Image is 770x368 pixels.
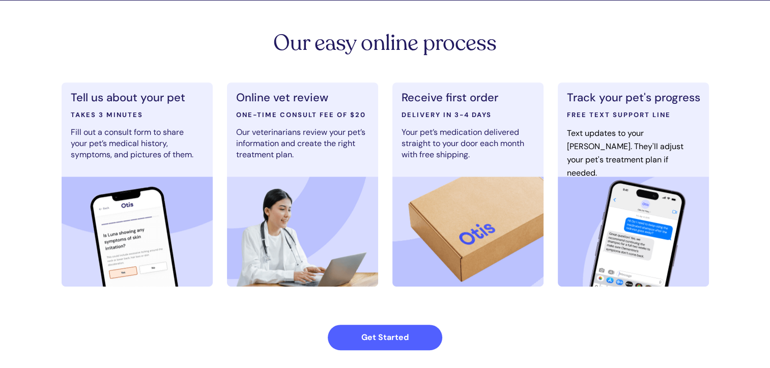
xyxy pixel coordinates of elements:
span: FREE TEXT SUPPORT LINE [567,110,671,119]
a: Get Started [328,325,442,350]
strong: Get Started [361,332,409,343]
span: DELIVERY IN 3-4 DAYS [402,110,492,119]
span: ONE-TIME CONSULT FEE OF $20 [236,110,366,119]
span: Track your pet's progress [567,90,700,105]
span: Our veterinarians review your pet’s information and create the right treatment plan. [236,127,365,160]
span: Online vet review [236,90,328,105]
span: Tell us about your pet [71,90,185,105]
span: Our easy online process [273,29,497,58]
span: Fill out a consult form to share your pet’s medical history, symptoms, and pictures of them. [71,127,193,160]
span: Your pet’s medication delivered straight to your door each month with free shipping. [402,127,524,160]
span: Text updates to your [PERSON_NAME]. They'll adjust your pet's treatment plan if needed. [567,128,683,178]
span: Receive first order [402,90,498,105]
span: TAKES 3 MINUTES [71,110,143,119]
